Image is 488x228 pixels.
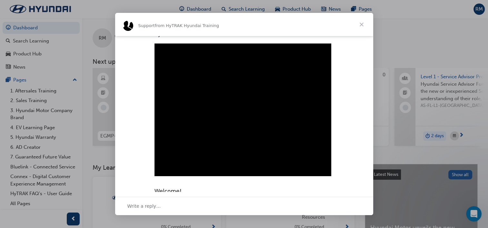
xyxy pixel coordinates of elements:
img: Profile image for Support [123,21,133,31]
span: Close [350,13,373,36]
div: Welcome! [154,180,334,196]
div: Open conversation and reply [115,197,373,215]
span: from HyTRAK Hyundai Training [155,23,219,28]
span: Support [138,23,155,28]
span: Write a reply… [127,202,161,210]
video: Play video [125,43,361,176]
